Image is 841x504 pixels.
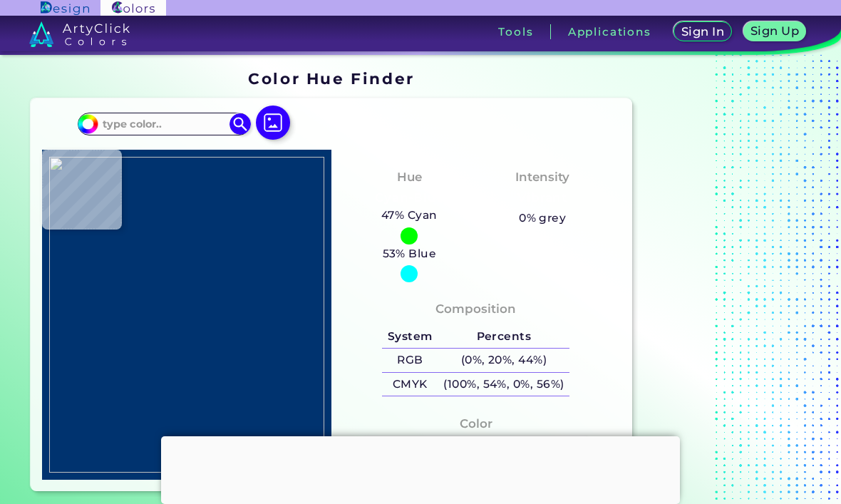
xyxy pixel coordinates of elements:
img: logo_artyclick_colors_white.svg [29,21,130,47]
h4: Intensity [515,167,569,187]
h1: Color Hue Finder [248,68,414,89]
iframe: Advertisement [161,436,680,500]
h5: 53% Blue [377,245,442,263]
h5: (0%, 20%, 44%) [438,349,570,372]
img: icon picture [256,106,290,140]
h3: Applications [568,26,651,37]
img: icon search [229,113,251,135]
h5: (100%, 54%, 0%, 56%) [438,373,570,396]
h5: RGB [382,349,438,372]
h5: 47% Cyan [376,206,443,225]
h5: Sign Up [753,26,797,36]
h5: System [382,325,438,349]
h5: Sign In [683,26,722,37]
img: ArtyClick Design logo [41,1,88,15]
h3: Tools [498,26,533,37]
h4: Hue [397,167,422,187]
a: Sign In [676,23,728,41]
h4: Composition [435,299,516,319]
h5: 0% grey [519,209,566,227]
a: Sign Up [746,23,803,41]
img: 49e5625d-b70f-41e9-8449-1bb8108ab435 [49,157,324,473]
h3: Cyan-Blue [369,190,450,207]
h3: Vibrant [512,190,574,207]
input: type color.. [98,114,230,133]
h5: Percents [438,325,570,349]
h4: Color [460,413,492,434]
h5: CMYK [382,373,438,396]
